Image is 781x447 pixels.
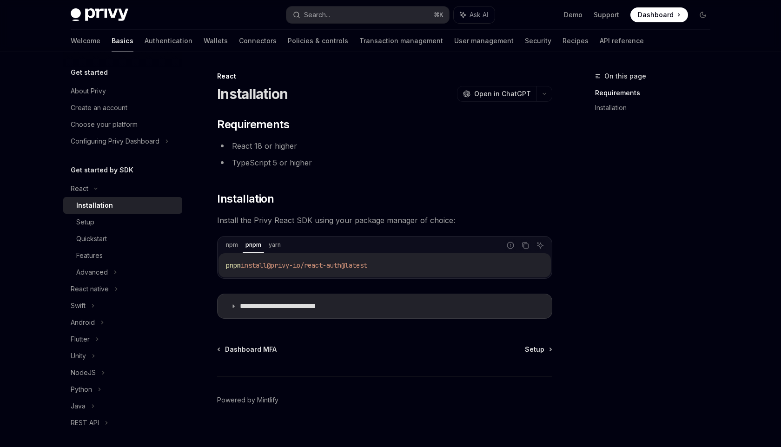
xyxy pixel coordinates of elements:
button: Report incorrect code [504,239,516,251]
h5: Get started by SDK [71,164,133,176]
a: Basics [112,30,133,52]
li: React 18 or higher [217,139,552,152]
div: Android [71,317,95,328]
span: Setup [525,345,544,354]
span: Dashboard [638,10,674,20]
a: API reference [600,30,644,52]
button: Ask AI [534,239,546,251]
div: pnpm [243,239,264,250]
h5: Get started [71,67,108,78]
div: Flutter [71,334,90,345]
a: User management [454,30,514,52]
span: Install the Privy React SDK using your package manager of choice: [217,214,552,227]
a: Support [594,10,619,20]
div: Create an account [71,102,127,113]
div: About Privy [71,85,106,97]
div: Quickstart [76,233,107,244]
div: Search... [304,9,330,20]
li: TypeScript 5 or higher [217,156,552,169]
button: Ask AI [454,7,495,23]
div: Unity [71,350,86,362]
span: Dashboard MFA [225,345,277,354]
span: install [241,261,267,270]
a: Powered by Mintlify [217,395,278,405]
div: Setup [76,217,94,228]
span: On this page [604,71,646,82]
span: @privy-io/react-auth@latest [267,261,367,270]
a: Choose your platform [63,116,182,133]
a: Quickstart [63,230,182,247]
a: Setup [63,214,182,230]
button: Toggle dark mode [695,7,710,22]
a: Transaction management [359,30,443,52]
a: Connectors [239,30,277,52]
a: Requirements [595,85,718,100]
a: Features [63,247,182,264]
span: Requirements [217,117,289,132]
div: Installation [76,200,113,211]
span: Open in ChatGPT [474,89,531,99]
a: About Privy [63,83,182,99]
div: Swift [71,300,86,311]
span: ⌘ K [434,11,443,19]
div: Configuring Privy Dashboard [71,136,159,147]
span: pnpm [226,261,241,270]
div: React [217,72,552,81]
h1: Installation [217,85,288,102]
button: Copy the contents from the code block [519,239,531,251]
a: Installation [63,197,182,214]
a: Demo [564,10,582,20]
div: yarn [266,239,284,250]
div: REST API [71,417,99,428]
a: Welcome [71,30,100,52]
div: Java [71,401,86,412]
div: Python [71,384,92,395]
div: npm [223,239,241,250]
div: React [71,183,88,194]
div: Choose your platform [71,119,138,130]
a: Installation [595,100,718,115]
div: Advanced [76,267,108,278]
a: Security [525,30,551,52]
a: Policies & controls [288,30,348,52]
img: dark logo [71,8,128,21]
a: Create an account [63,99,182,116]
a: Setup [525,345,551,354]
a: Wallets [204,30,228,52]
div: NodeJS [71,367,96,378]
span: Installation [217,191,274,206]
span: Ask AI [470,10,488,20]
div: Features [76,250,103,261]
a: Recipes [563,30,589,52]
a: Dashboard [630,7,688,22]
button: Search...⌘K [286,7,449,23]
a: Dashboard MFA [218,345,277,354]
a: Authentication [145,30,192,52]
div: React native [71,283,109,295]
button: Open in ChatGPT [457,86,536,102]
